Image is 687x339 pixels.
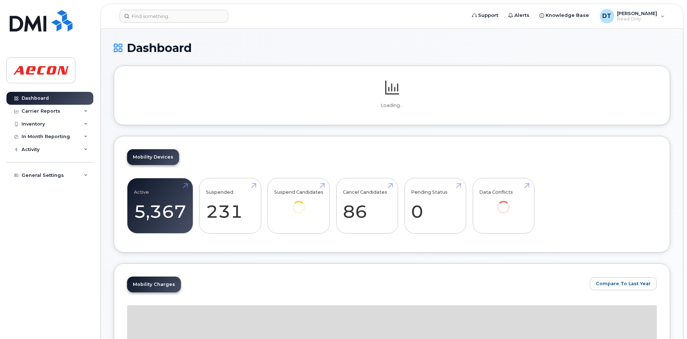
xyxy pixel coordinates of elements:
a: Suspend Candidates [274,182,323,223]
h1: Dashboard [114,42,670,54]
p: Loading... [127,102,657,109]
a: Mobility Devices [127,149,179,165]
a: Active 5,367 [134,182,186,230]
a: Suspended 231 [206,182,254,230]
a: Pending Status 0 [411,182,459,230]
a: Data Conflicts [479,182,528,223]
button: Compare To Last Year [590,277,657,290]
a: Cancel Candidates 86 [343,182,391,230]
a: Mobility Charges [127,277,181,292]
span: Compare To Last Year [596,280,651,287]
